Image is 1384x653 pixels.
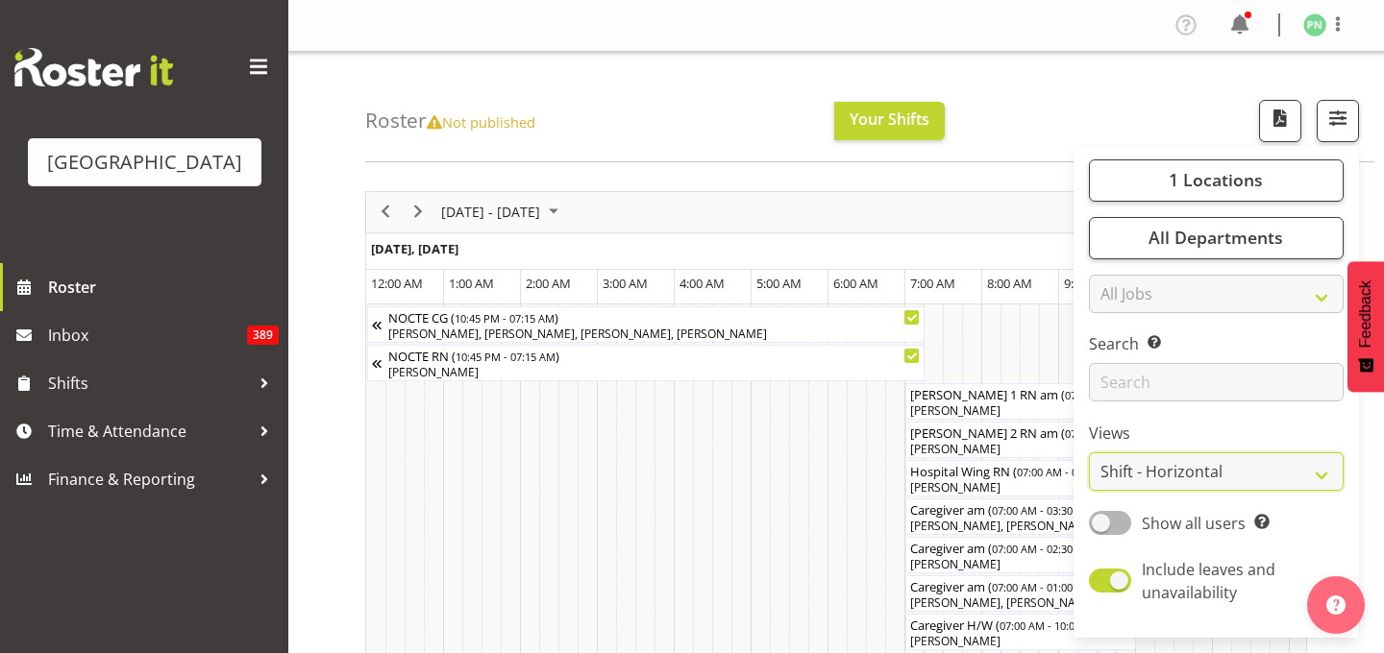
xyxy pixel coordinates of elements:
span: Inbox [48,321,247,350]
div: [GEOGRAPHIC_DATA] [47,148,242,177]
span: Shifts [48,369,250,398]
span: [DATE] - [DATE] [439,200,542,224]
button: 1 Locations [1089,159,1344,202]
label: Views [1089,422,1344,445]
div: NOCTE RN Begin From Sunday, October 5, 2025 at 10:45:00 PM GMT+13:00 Ends At Monday, October 6, 2... [367,345,925,381]
span: 7:00 AM [910,275,955,292]
span: 1 Locations [1169,168,1263,191]
span: Feedback [1357,280,1374,348]
div: Caregiver am Begin From Monday, October 6, 2025 at 7:00:00 AM GMT+13:00 Ends At Monday, October 6... [905,575,1367,612]
span: Show all users [1142,513,1246,534]
span: 2:00 AM [526,275,571,292]
div: [PERSON_NAME], [PERSON_NAME], [PERSON_NAME], [PERSON_NAME], [PERSON_NAME], [PERSON_NAME], [PERSON... [910,594,1362,612]
button: October 2025 [438,200,567,224]
span: 12:00 AM [371,275,423,292]
div: [PERSON_NAME], [PERSON_NAME], [PERSON_NAME], [PERSON_NAME] [388,326,920,343]
img: penny-navidad674.jpg [1303,13,1326,36]
div: NOCTE RN ( ) [388,346,920,365]
span: 07:00 AM - 03:30 PM [1065,387,1165,402]
div: Caregiver am ( ) [910,576,1362,595]
span: Not published [427,112,535,132]
span: 5:00 AM [756,275,802,292]
h4: Roster [365,109,535,132]
span: Include leaves and unavailability [1142,559,1275,603]
button: Filter Shifts [1317,100,1359,142]
span: 3:00 AM [603,275,648,292]
button: Your Shifts [834,102,945,140]
span: Finance & Reporting [48,465,250,494]
button: Feedback - Show survey [1347,261,1384,392]
img: help-xxl-2.png [1326,595,1346,615]
div: NOCTE CG Begin From Sunday, October 5, 2025 at 10:45:00 PM GMT+13:00 Ends At Monday, October 6, 2... [367,306,925,343]
span: 07:00 AM - 03:30 PM [992,502,1092,518]
button: Next [406,200,432,224]
span: Roster [48,273,279,302]
label: Search [1089,332,1344,355]
span: 07:00 AM - 10:00 AM [1000,617,1100,633]
span: 6:00 AM [833,275,878,292]
span: 8:00 AM [987,275,1032,292]
span: 07:00 AM - 03:30 PM [1017,464,1117,479]
button: Download a PDF of the roster according to the set date range. [1259,100,1301,142]
div: Caregiver H/W Begin From Monday, October 6, 2025 at 7:00:00 AM GMT+13:00 Ends At Monday, October ... [905,614,1136,650]
button: All Departments [1089,217,1344,259]
span: Time & Attendance [48,417,250,446]
span: [DATE], [DATE] [371,240,458,257]
span: 10:45 PM - 07:15 AM [455,310,555,326]
span: 4:00 AM [680,275,725,292]
span: 07:00 AM - 01:00 PM [992,579,1092,594]
div: previous period [369,192,402,232]
input: Search [1089,363,1344,401]
span: 10:45 PM - 07:15 AM [456,349,556,364]
span: All Departments [1149,226,1283,249]
span: 9:00 AM [1064,275,1109,292]
button: Previous [373,200,399,224]
div: [PERSON_NAME] [910,633,1131,650]
span: 07:00 AM - 02:30 PM [992,541,1092,556]
div: [PERSON_NAME] [388,364,920,381]
span: 389 [247,326,279,345]
span: 1:00 AM [449,275,494,292]
span: Your Shifts [850,109,929,130]
div: next period [402,192,434,232]
div: NOCTE CG ( ) [388,307,920,326]
div: Caregiver H/W ( ) [910,615,1131,634]
div: October 06 - 12, 2025 [434,192,570,232]
span: 07:00 AM - 03:30 PM [1065,425,1165,441]
img: Rosterit website logo [14,48,173,86]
